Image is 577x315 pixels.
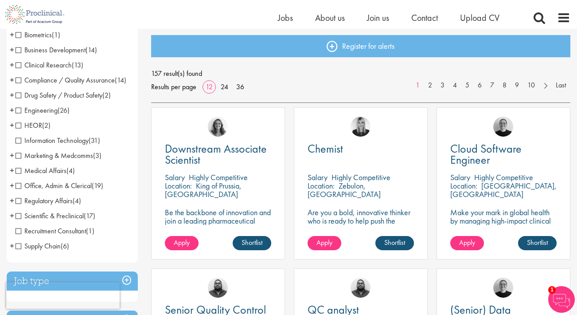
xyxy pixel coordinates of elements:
[6,282,120,309] iframe: reCAPTCHA
[308,208,414,242] p: Are you a bold, innovative thinker who is ready to help push the boundaries of science and make a...
[10,164,14,177] span: +
[308,181,381,199] p: Zebulon, [GEOGRAPHIC_DATA]
[10,209,14,222] span: +
[165,143,271,165] a: Downstream Associate Scientist
[10,149,14,162] span: +
[86,226,94,236] span: (1)
[58,106,70,115] span: (26)
[461,80,474,91] a: 5
[86,45,97,55] span: (14)
[16,121,42,130] span: HEOR
[351,278,370,298] img: Ashley Bennett
[165,141,267,167] span: Downstream Associate Scientist
[548,286,556,294] span: 1
[16,136,100,145] span: Information Technology
[331,172,390,182] p: Highly Competitive
[16,106,58,115] span: Engineering
[518,236,557,250] a: Shortlist
[493,278,513,298] img: Emma Pretorious
[165,236,199,250] a: Apply
[16,226,94,236] span: Recruitment Consultant
[189,172,248,182] p: Highly Competitive
[450,236,484,250] a: Apply
[16,30,60,39] span: Biometrics
[218,82,231,91] a: 24
[523,80,539,91] a: 10
[84,211,95,220] span: (17)
[151,67,571,80] span: 157 result(s) found
[10,58,14,71] span: +
[16,136,89,145] span: Information Technology
[411,12,438,24] a: Contact
[115,75,126,85] span: (14)
[16,151,93,160] span: Marketing & Medcomms
[315,12,345,24] a: About us
[233,236,271,250] a: Shortlist
[61,241,69,251] span: (6)
[16,75,115,85] span: Compliance / Quality Assurance
[208,117,228,137] img: Jackie Cerchio
[174,238,190,247] span: Apply
[551,80,570,91] a: Last
[165,172,185,182] span: Salary
[16,75,126,85] span: Compliance / Quality Assurance
[165,181,192,191] span: Location:
[7,272,138,291] h3: Job type
[16,226,86,236] span: Recruitment Consultant
[450,143,557,165] a: Cloud Software Engineer
[10,179,14,192] span: +
[450,141,522,167] span: Cloud Software Engineer
[450,208,557,233] p: Make your mark in global health by managing high-impact clinical trials with a leading CRO.
[10,194,14,207] span: +
[16,196,81,205] span: Regulatory Affairs
[208,278,228,298] a: Ashley Bennett
[72,60,83,70] span: (13)
[93,151,101,160] span: (3)
[165,181,242,199] p: King of Prussia, [GEOGRAPHIC_DATA]
[16,121,51,130] span: HEOR
[351,117,370,137] img: Janelle Jones
[16,166,66,175] span: Medical Affairs
[367,12,389,24] a: Join us
[450,181,557,199] p: [GEOGRAPHIC_DATA], [GEOGRAPHIC_DATA]
[278,12,293,24] a: Jobs
[450,181,477,191] span: Location:
[308,236,341,250] a: Apply
[16,211,95,220] span: Scientific & Preclinical
[233,82,247,91] a: 36
[308,141,343,156] span: Chemist
[448,80,461,91] a: 4
[73,196,81,205] span: (4)
[10,118,14,132] span: +
[10,103,14,117] span: +
[16,241,61,251] span: Supply Chain
[10,88,14,102] span: +
[493,117,513,137] a: Emma Pretorious
[102,91,111,100] span: (2)
[16,181,92,190] span: Office, Admin & Clerical
[151,35,571,57] a: Register for alerts
[52,30,60,39] span: (1)
[486,80,499,91] a: 7
[459,238,475,247] span: Apply
[10,239,14,252] span: +
[16,106,70,115] span: Engineering
[498,80,511,91] a: 8
[473,80,486,91] a: 6
[16,45,86,55] span: Business Development
[165,208,271,242] p: Be the backbone of innovation and join a leading pharmaceutical company to help keep life-changin...
[16,211,84,220] span: Scientific & Preclinical
[16,60,72,70] span: Clinical Research
[10,73,14,87] span: +
[16,91,111,100] span: Drug Safety / Product Safety
[474,172,533,182] p: Highly Competitive
[316,238,332,247] span: Apply
[16,166,75,175] span: Medical Affairs
[308,181,335,191] span: Location:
